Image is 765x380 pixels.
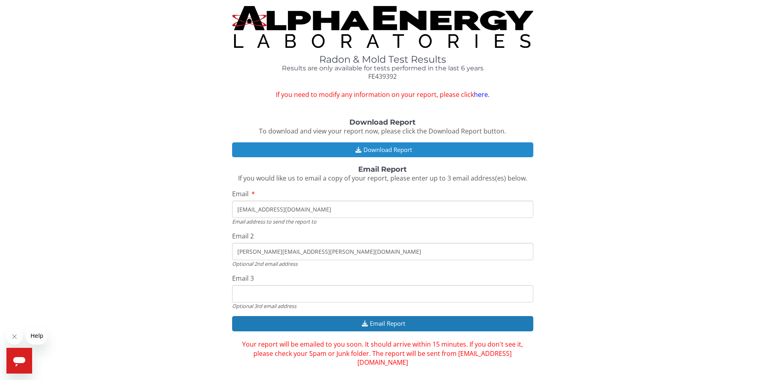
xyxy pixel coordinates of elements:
h4: Results are only available for tests performed in the last 6 years [232,65,533,72]
span: Email [232,189,249,198]
img: TightCrop.jpg [232,6,533,48]
h1: Radon & Mold Test Results [232,54,533,65]
button: Download Report [232,142,533,157]
iframe: Message from company [26,327,47,345]
span: To download and view your report now, please click the Download Report button. [259,127,506,136]
button: Email Report [232,316,533,331]
div: Email address to send the report to [232,218,533,225]
span: Your report will be emailed to you soon. It should arrive within 15 minutes. If you don't see it,... [242,340,523,367]
span: FE439392 [368,72,397,81]
strong: Email Report [358,165,407,174]
span: If you would like us to email a copy of your report, please enter up to 3 email address(es) below. [238,174,527,183]
span: Email 3 [232,274,254,283]
span: If you need to modify any information on your report, please click [232,90,533,99]
a: here. [474,90,490,99]
span: Email 2 [232,232,254,240]
iframe: Button to launch messaging window [6,348,32,374]
strong: Download Report [349,118,416,127]
iframe: Close message [6,329,22,345]
div: Optional 3rd email address [232,302,533,310]
div: Optional 2nd email address [232,260,533,267]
